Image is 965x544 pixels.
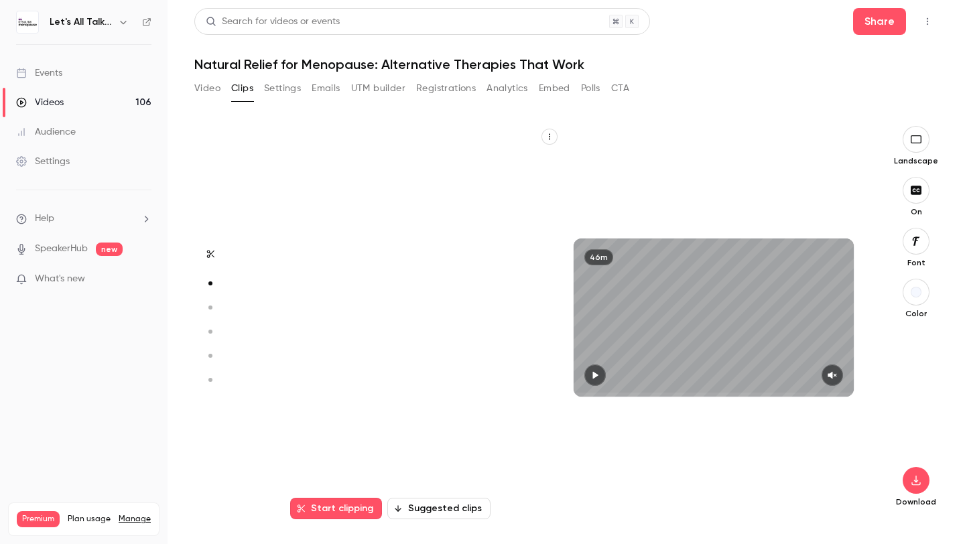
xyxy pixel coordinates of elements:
[539,78,570,99] button: Embed
[135,273,151,285] iframe: Noticeable Trigger
[96,243,123,256] span: new
[35,212,54,226] span: Help
[16,96,64,109] div: Videos
[895,257,938,268] p: Font
[895,206,938,217] p: On
[35,272,85,286] span: What's new
[16,66,62,80] div: Events
[17,11,38,33] img: Let's All Talk Menopause (on demand library )
[264,78,301,99] button: Settings
[119,514,151,525] a: Manage
[194,78,220,99] button: Video
[16,155,70,168] div: Settings
[290,498,382,519] button: Start clipping
[416,78,476,99] button: Registrations
[895,496,938,507] p: Download
[231,78,253,99] button: Clips
[16,212,151,226] li: help-dropdown-opener
[894,155,938,166] p: Landscape
[917,11,938,32] button: Top Bar Actions
[68,514,111,525] span: Plan usage
[611,78,629,99] button: CTA
[351,78,405,99] button: UTM builder
[853,8,906,35] button: Share
[206,15,340,29] div: Search for videos or events
[50,15,113,29] h6: Let's All Talk Menopause (on demand library )
[487,78,528,99] button: Analytics
[387,498,491,519] button: Suggested clips
[194,56,938,72] h1: Natural Relief for Menopause: Alternative Therapies That Work
[581,78,600,99] button: Polls
[312,78,340,99] button: Emails
[35,242,88,256] a: SpeakerHub
[16,125,76,139] div: Audience
[584,249,613,265] div: 46m
[895,308,938,319] p: Color
[17,511,60,527] span: Premium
